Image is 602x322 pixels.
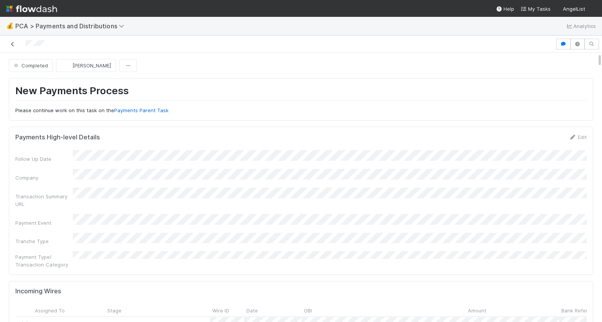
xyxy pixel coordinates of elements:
[9,59,53,72] button: Completed
[246,307,258,314] span: Date
[114,107,169,113] a: Payments Parent Task
[520,6,551,12] span: My Tasks
[569,134,587,140] a: Edit
[6,2,57,15] img: logo-inverted-e16ddd16eac7371096b0.svg
[15,134,100,141] h5: Payments High-level Details
[563,6,585,12] span: AngelList
[15,155,73,163] div: Follow Up Date
[15,219,73,227] div: Payment Event
[62,62,70,69] img: avatar_e7d5656d-bda2-4d83-89d6-b6f9721f96bd.png
[15,85,587,100] h1: New Payments Process
[15,253,73,268] div: Payment Type/ Transaction Category
[468,307,486,314] span: Amount
[15,237,73,245] div: Tranche Type
[15,193,73,208] div: Transaction Summary URL
[566,21,596,31] a: Analytics
[15,22,128,30] span: PCA > Payments and Distributions
[12,62,48,69] span: Completed
[15,288,61,295] h5: Incoming Wires
[15,174,73,181] div: Company
[35,307,65,314] span: Assigned To
[496,5,514,13] div: Help
[6,23,14,29] span: 💰
[15,107,587,114] p: Please continue work on this task on the
[304,307,312,314] span: OBI
[561,307,600,314] span: Bank Reference
[72,62,111,69] span: [PERSON_NAME]
[520,5,551,13] a: My Tasks
[56,59,116,72] button: [PERSON_NAME]
[107,307,121,314] span: Stage
[588,5,596,13] img: avatar_87e1a465-5456-4979-8ac4-f0cdb5bbfe2d.png
[212,307,229,314] span: Wire ID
